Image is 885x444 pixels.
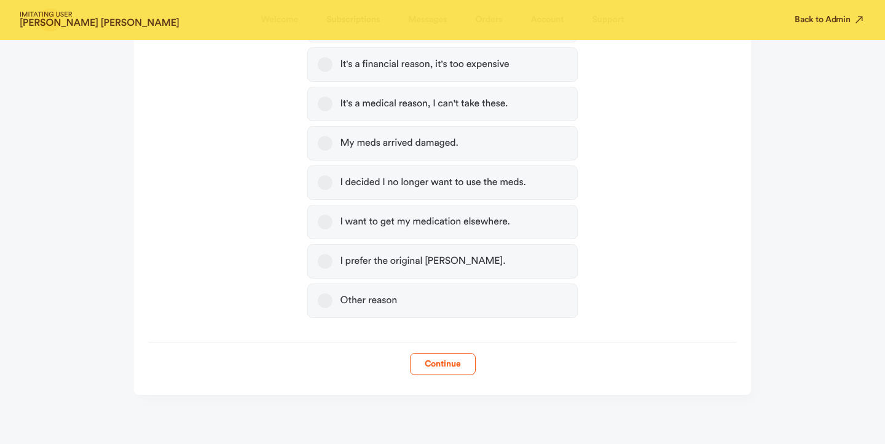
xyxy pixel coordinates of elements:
button: I want to get my medication elsewhere. [318,215,332,229]
div: Other reason [340,295,397,307]
button: I decided I no longer want to use the meds. [318,175,332,190]
div: I decided I no longer want to use the meds. [340,176,525,189]
div: It's a medical reason, I can't take these. [340,98,508,110]
button: Other reason [318,293,332,308]
div: My meds arrived damaged. [340,137,458,149]
button: I prefer the original [PERSON_NAME]. [318,254,332,269]
strong: [PERSON_NAME] [PERSON_NAME] [20,18,179,28]
div: I prefer the original [PERSON_NAME]. [340,255,505,268]
button: My meds arrived damaged. [318,136,332,151]
button: Continue [410,353,476,375]
button: It's a financial reason, it's too expensive [318,57,332,72]
button: It's a medical reason, I can't take these. [318,97,332,111]
div: I want to get my medication elsewhere. [340,216,509,228]
button: Back to Admin [795,14,865,26]
span: IMITATING USER [20,12,179,18]
div: It's a financial reason, it's too expensive [340,58,509,71]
